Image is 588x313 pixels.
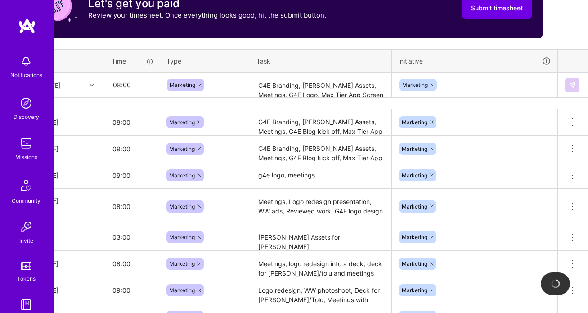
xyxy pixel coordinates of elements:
img: Invite [17,218,35,236]
i: icon Chevron [90,83,94,87]
div: Missions [15,152,37,162]
div: Discovery [13,112,39,122]
div: null [565,78,580,92]
textarea: G4E Branding, [PERSON_NAME] Assets, Meetings, G4E Blog kick off, Max Tier App Screen assets [251,110,391,135]
span: Marketing [169,172,195,179]
div: Initiative [398,56,551,66]
span: Marketing [169,287,195,294]
span: Marketing [402,203,427,210]
span: Submit timesheet [471,4,523,13]
input: HH:MM [105,252,160,276]
span: Marketing [402,234,427,240]
div: [DATE] [38,171,98,180]
input: HH:MM [105,195,160,218]
input: HH:MM [105,110,160,134]
img: tokens [21,262,31,270]
input: HH:MM [105,278,160,302]
img: teamwork [17,134,35,152]
input: HH:MM [106,73,159,97]
span: Marketing [402,145,427,152]
img: loading [551,279,560,288]
textarea: Meetings, logo redesign into a deck, deck for [PERSON_NAME]/tolu and meetings for marketing team [251,252,391,277]
div: 11h [38,207,98,217]
input: HH:MM [105,225,160,249]
div: [DATE] [38,144,98,154]
div: Tokens [17,274,36,283]
span: Marketing [169,119,195,126]
div: [DATE] [38,259,98,268]
div: Time [112,56,153,66]
div: [DATE] [38,286,98,295]
textarea: Logo redesign, WW photoshoot, Deck for [PERSON_NAME]/Tolu, Meetings with product [251,278,391,303]
span: Marketing [402,119,427,126]
div: Invite [19,236,33,245]
th: Task [250,49,392,73]
div: [DATE] [38,196,98,205]
img: bell [17,52,35,70]
span: Marketing [402,260,427,267]
span: Marketing [402,82,428,88]
img: logo [18,18,36,34]
th: Type [160,49,250,73]
span: Marketing [402,287,427,294]
div: Community [12,196,40,205]
p: Review your timesheet. Once everything looks good, hit the submit button. [88,10,326,20]
img: Community [15,174,37,196]
span: Marketing [169,260,195,267]
img: Submit [569,82,576,89]
th: Date [31,49,105,73]
textarea: Meetings, Logo redesign presentation, WW ads, Reviewed work, G4E logo design [251,190,391,223]
textarea: [PERSON_NAME] Assets for [PERSON_NAME] [251,225,391,250]
textarea: G4E Branding, [PERSON_NAME] Assets, Meetings, G4E Logo, Max Tier App Screen assets [251,73,391,97]
div: [DATE] [38,118,98,127]
span: Marketing [169,234,195,240]
span: Marketing [169,145,195,152]
span: Marketing [402,172,427,179]
input: HH:MM [105,163,160,187]
img: discovery [17,94,35,112]
span: Marketing [170,82,195,88]
div: Notifications [10,70,42,80]
textarea: g4e logo, meetings [251,163,391,188]
span: Marketing [169,203,195,210]
input: HH:MM [105,137,160,161]
textarea: G4E Branding, [PERSON_NAME] Assets, Meetings, G4E Blog kick off, Max Tier App Screen assets [251,136,391,161]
